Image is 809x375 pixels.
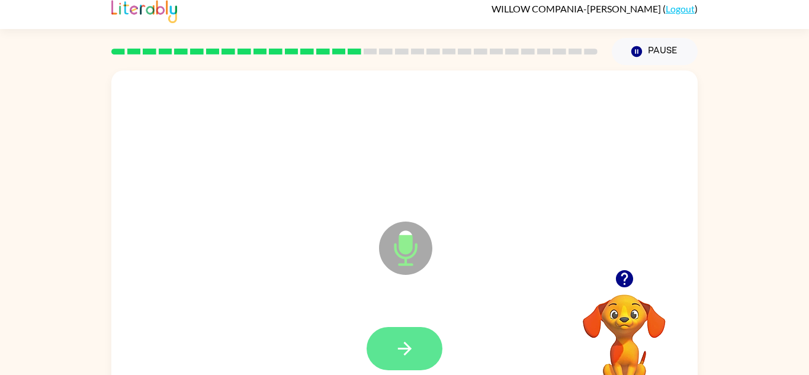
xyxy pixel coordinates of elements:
span: WILLOW COMPANIA-[PERSON_NAME] [492,3,663,14]
div: ( ) [492,3,698,14]
button: Pause [612,38,698,65]
a: Logout [666,3,695,14]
